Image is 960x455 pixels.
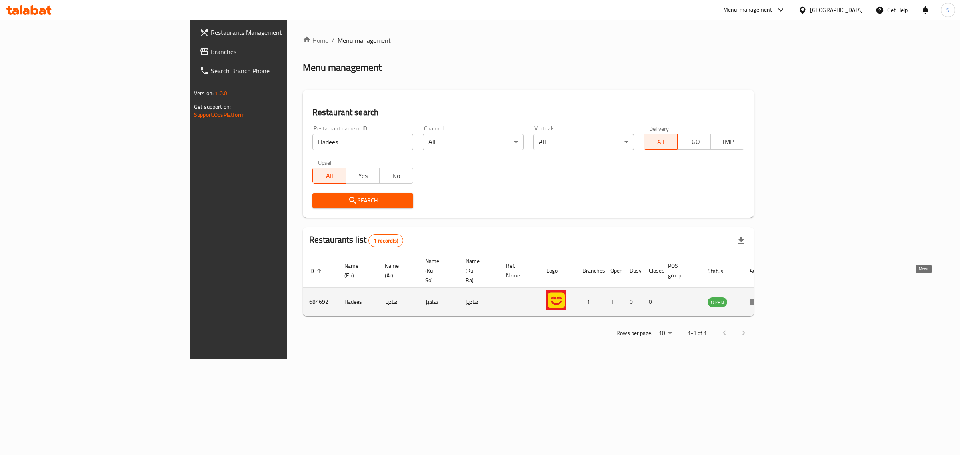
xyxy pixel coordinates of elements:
a: Restaurants Management [193,23,350,42]
h2: Menu management [303,61,382,74]
span: Status [708,266,734,276]
button: TGO [677,134,711,150]
nav: breadcrumb [303,36,754,45]
div: Export file [732,231,751,250]
td: 1 [604,288,623,316]
span: Search [319,196,407,206]
p: Rows per page: [616,328,652,338]
input: Search for restaurant name or ID.. [312,134,413,150]
div: Menu-management [723,5,772,15]
div: All [423,134,524,150]
span: POS group [668,261,692,280]
th: Closed [642,254,662,288]
h2: Restaurants list [309,234,403,247]
button: No [379,168,413,184]
span: Ref. Name [506,261,530,280]
span: 1 record(s) [369,237,403,245]
td: هاديز [378,288,419,316]
td: هاديز [419,288,459,316]
a: Search Branch Phone [193,61,350,80]
div: Total records count [368,234,403,247]
th: Busy [623,254,642,288]
button: All [312,168,346,184]
div: [GEOGRAPHIC_DATA] [810,6,863,14]
span: All [647,136,674,148]
span: Name (Ku-Ba) [466,256,490,285]
button: TMP [710,134,744,150]
div: Rows per page: [656,327,675,339]
th: Action [743,254,771,288]
span: Restaurants Management [211,28,344,37]
a: Support.OpsPlatform [194,110,245,120]
td: 0 [623,288,642,316]
span: S [946,6,950,14]
span: Search Branch Phone [211,66,344,76]
label: Upsell [318,160,333,165]
span: Name (En) [344,261,369,280]
th: Logo [540,254,576,288]
img: Hadees [546,290,566,310]
button: All [644,134,678,150]
th: Open [604,254,623,288]
th: Branches [576,254,604,288]
button: Search [312,193,413,208]
span: 1.0.0 [215,88,227,98]
span: No [383,170,410,182]
span: Name (Ku-So) [425,256,450,285]
p: 1-1 of 1 [688,328,707,338]
td: 1 [576,288,604,316]
button: Yes [346,168,380,184]
table: enhanced table [303,254,771,316]
span: Get support on: [194,102,231,112]
span: Version: [194,88,214,98]
span: ID [309,266,324,276]
label: Delivery [649,126,669,131]
div: All [533,134,634,150]
span: Menu management [338,36,391,45]
a: Branches [193,42,350,61]
h2: Restaurant search [312,106,744,118]
td: Hadees [338,288,378,316]
span: Name (Ar) [385,261,409,280]
span: TMP [714,136,741,148]
span: TGO [681,136,708,148]
span: Branches [211,47,344,56]
span: All [316,170,343,182]
span: Yes [349,170,376,182]
td: 0 [642,288,662,316]
td: هادیز [459,288,500,316]
span: OPEN [708,298,727,307]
